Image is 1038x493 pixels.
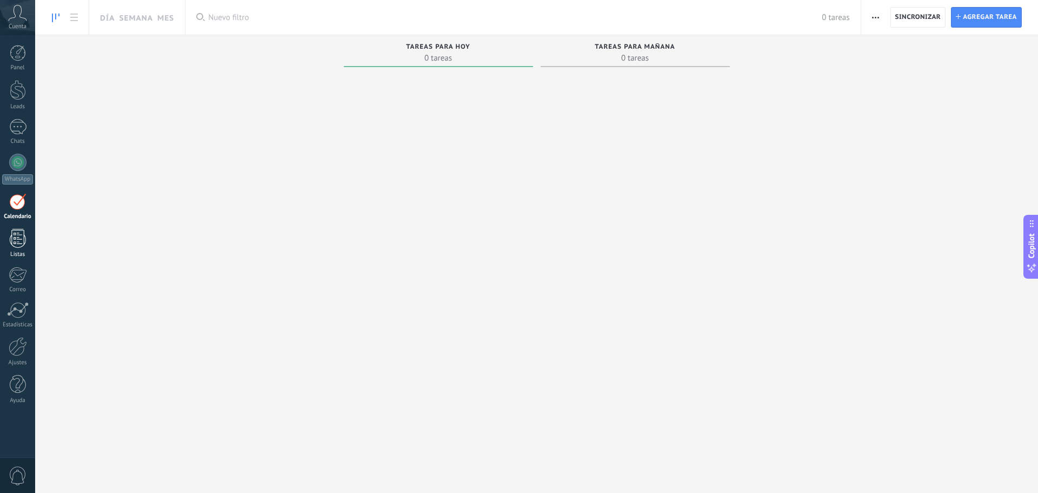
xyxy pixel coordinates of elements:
span: Cuenta [9,23,26,30]
span: Tareas para hoy [406,43,470,51]
div: Calendario [2,213,34,220]
button: Sincronizar [890,7,946,28]
span: Tareas para mañana [595,43,675,51]
span: 0 tareas [822,12,849,23]
span: 0 tareas [349,52,528,63]
div: Correo [2,286,34,293]
span: Copilot [1026,233,1037,258]
span: 0 tareas [546,52,724,63]
a: To-do list [65,7,83,28]
button: Agregar tarea [951,7,1022,28]
span: Nuevo filtro [208,12,822,23]
div: Chats [2,138,34,145]
div: Listas [2,251,34,258]
span: Agregar tarea [963,8,1017,27]
a: To-do line [46,7,65,28]
span: Sincronizar [895,14,941,21]
div: Leads [2,103,34,110]
button: Más [868,7,883,28]
div: WhatsApp [2,174,33,185]
div: Tareas para hoy [349,43,528,52]
div: Ayuda [2,397,34,404]
div: Tareas para mañana [546,43,724,52]
div: Estadísticas [2,321,34,328]
div: Panel [2,64,34,71]
div: Ajustes [2,359,34,366]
